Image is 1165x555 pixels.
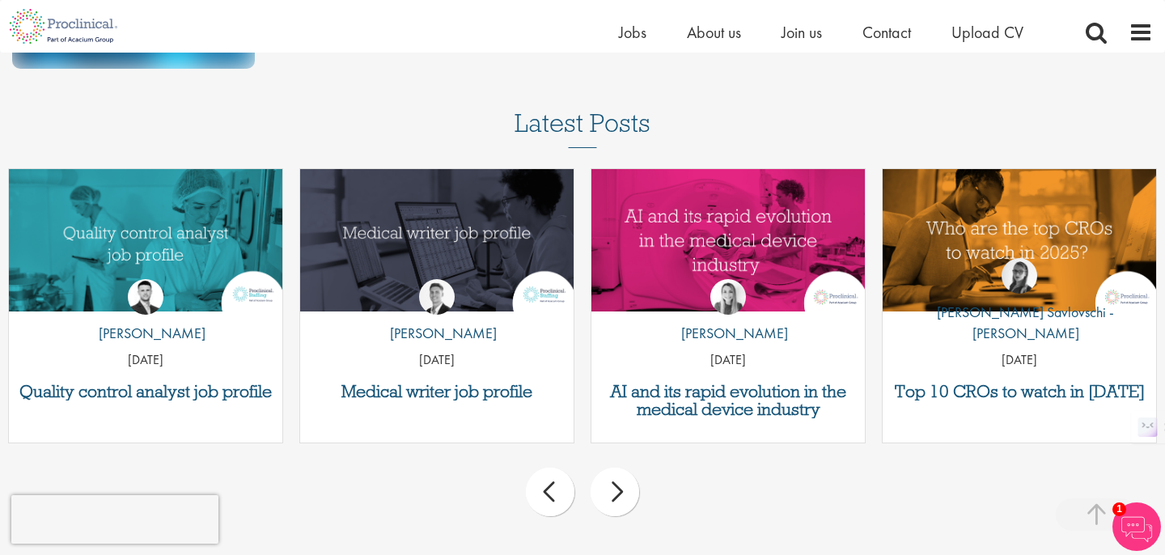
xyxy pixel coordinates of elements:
[951,22,1023,43] a: Upload CV
[669,323,788,344] p: [PERSON_NAME]
[378,279,497,352] a: George Watson [PERSON_NAME]
[669,279,788,352] a: Hannah Burke [PERSON_NAME]
[591,169,865,312] a: Link to a post
[883,169,1156,312] a: Link to a post
[87,323,205,344] p: [PERSON_NAME]
[862,22,911,43] a: Contact
[87,279,205,352] a: Joshua Godden [PERSON_NAME]
[9,169,282,311] img: quality control analyst job profile
[883,351,1156,370] p: [DATE]
[1002,258,1037,294] img: Theodora Savlovschi - Wicks
[710,279,746,315] img: Hannah Burke
[599,383,857,418] a: AI and its rapid evolution in the medical device industry
[17,383,274,400] a: Quality control analyst job profile
[9,169,282,312] a: Link to a post
[300,169,574,312] a: Link to a post
[782,22,822,43] a: Join us
[591,468,639,516] div: next
[883,169,1156,311] img: Top 10 CROs 2025 | Proclinical
[526,468,574,516] div: prev
[378,323,497,344] p: [PERSON_NAME]
[687,22,741,43] a: About us
[591,351,865,370] p: [DATE]
[619,22,646,43] a: Jobs
[419,279,455,315] img: George Watson
[515,109,650,148] h3: Latest Posts
[883,302,1156,343] p: [PERSON_NAME] Savlovschi - [PERSON_NAME]
[1112,502,1161,551] img: Chatbot
[9,351,282,370] p: [DATE]
[883,258,1156,351] a: Theodora Savlovschi - Wicks [PERSON_NAME] Savlovschi - [PERSON_NAME]
[308,383,566,400] a: Medical writer job profile
[300,351,574,370] p: [DATE]
[591,169,865,311] img: AI and Its Impact on the Medical Device Industry | Proclinical
[1112,502,1126,516] span: 1
[891,383,1148,400] a: Top 10 CROs to watch in [DATE]
[128,279,163,315] img: Joshua Godden
[300,169,574,311] img: Medical writer job profile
